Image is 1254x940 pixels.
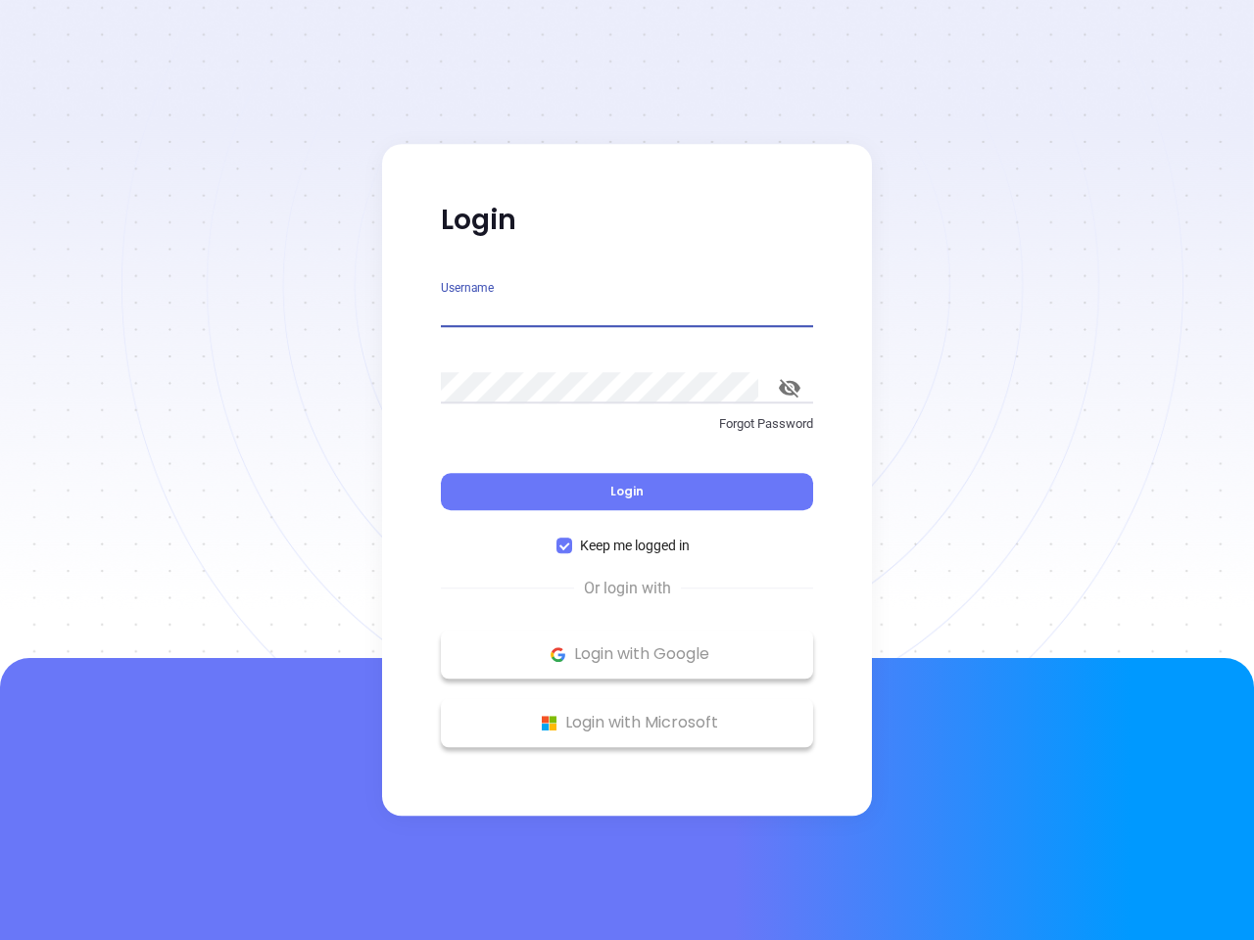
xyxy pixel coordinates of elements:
[574,577,681,600] span: Or login with
[441,630,813,679] button: Google Logo Login with Google
[451,639,803,669] p: Login with Google
[441,414,813,434] p: Forgot Password
[451,708,803,737] p: Login with Microsoft
[610,483,644,499] span: Login
[441,282,494,294] label: Username
[441,698,813,747] button: Microsoft Logo Login with Microsoft
[766,364,813,411] button: toggle password visibility
[546,642,570,667] img: Google Logo
[537,711,561,735] img: Microsoft Logo
[441,473,813,510] button: Login
[441,203,813,238] p: Login
[441,414,813,449] a: Forgot Password
[572,535,698,556] span: Keep me logged in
